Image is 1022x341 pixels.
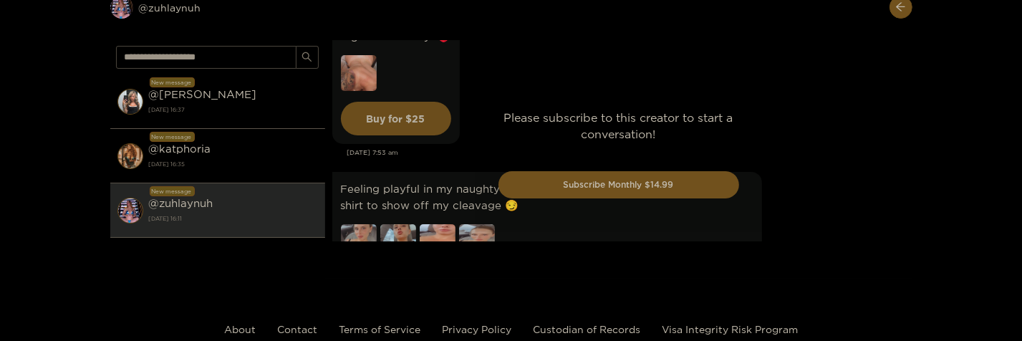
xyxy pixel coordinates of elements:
[498,171,739,198] button: Subscribe Monthly $14.99
[149,143,211,155] strong: @ katphoria
[117,89,143,115] img: conversation
[224,324,256,335] a: About
[149,197,213,209] strong: @ zuhlaynuh
[442,324,511,335] a: Privacy Policy
[150,132,195,142] div: New message
[895,1,906,14] span: arrow-left
[117,198,143,224] img: conversation
[149,88,257,100] strong: @ [PERSON_NAME]
[339,324,420,335] a: Terms of Service
[117,143,143,169] img: conversation
[662,324,798,335] a: Visa Integrity Risk Program
[150,186,195,196] div: New message
[302,52,312,64] span: search
[150,77,195,87] div: New message
[498,110,739,143] p: Please subscribe to this creator to start a conversation!
[149,212,318,225] strong: [DATE] 16:11
[277,324,317,335] a: Contact
[149,103,318,116] strong: [DATE] 16:37
[533,324,640,335] a: Custodian of Records
[296,46,319,69] button: search
[149,158,318,170] strong: [DATE] 16:35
